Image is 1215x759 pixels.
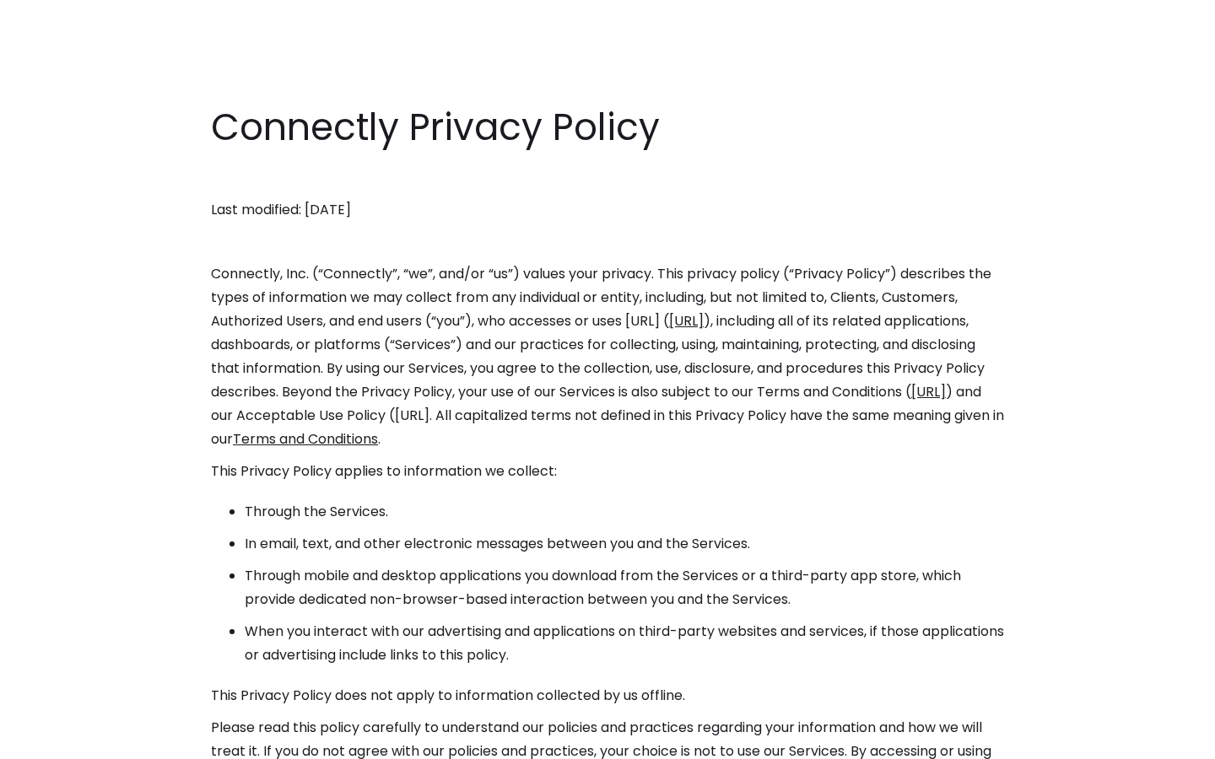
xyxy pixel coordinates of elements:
[245,620,1004,667] li: When you interact with our advertising and applications on third-party websites and services, if ...
[245,500,1004,524] li: Through the Services.
[211,101,1004,153] h1: Connectly Privacy Policy
[245,532,1004,556] li: In email, text, and other electronic messages between you and the Services.
[34,729,101,753] ul: Language list
[211,230,1004,254] p: ‍
[211,262,1004,451] p: Connectly, Inc. (“Connectly”, “we”, and/or “us”) values your privacy. This privacy policy (“Priva...
[211,166,1004,190] p: ‍
[245,564,1004,611] li: Through mobile and desktop applications you download from the Services or a third-party app store...
[17,728,101,753] aside: Language selected: English
[211,198,1004,222] p: Last modified: [DATE]
[911,382,946,401] a: [URL]
[211,460,1004,483] p: This Privacy Policy applies to information we collect:
[669,311,704,331] a: [URL]
[211,684,1004,708] p: This Privacy Policy does not apply to information collected by us offline.
[233,429,378,449] a: Terms and Conditions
